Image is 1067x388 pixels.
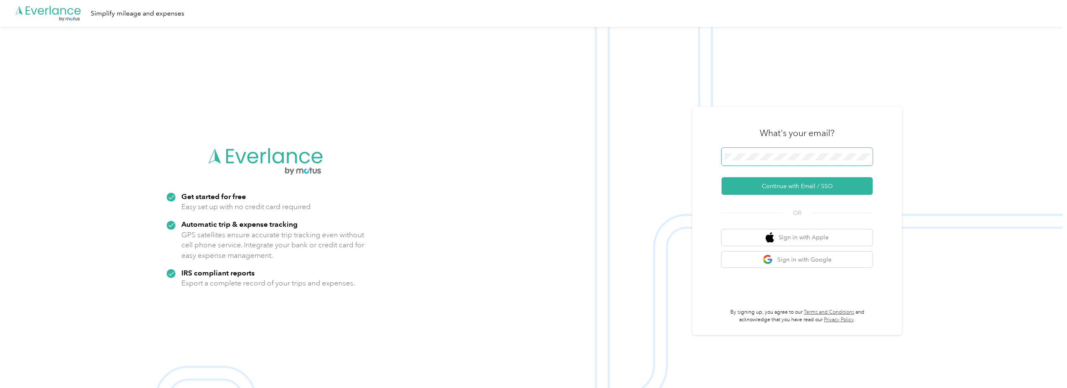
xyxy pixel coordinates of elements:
[181,220,298,228] strong: Automatic trip & expense tracking
[722,229,873,246] button: apple logoSign in with Apple
[722,309,873,323] p: By signing up, you agree to our and acknowledge that you have read our .
[824,317,854,323] a: Privacy Policy
[181,230,365,261] p: GPS satellites ensure accurate trip tracking even without cell phone service. Integrate your bank...
[181,278,355,288] p: Export a complete record of your trips and expenses.
[181,202,311,212] p: Easy set up with no credit card required
[760,127,834,139] h3: What's your email?
[722,177,873,195] button: Continue with Email / SSO
[763,254,773,265] img: google logo
[782,209,812,218] span: OR
[91,8,184,19] div: Simplify mileage and expenses
[181,192,246,201] strong: Get started for free
[766,232,774,243] img: apple logo
[722,252,873,268] button: google logoSign in with Google
[181,268,255,277] strong: IRS compliant reports
[804,309,854,315] a: Terms and Conditions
